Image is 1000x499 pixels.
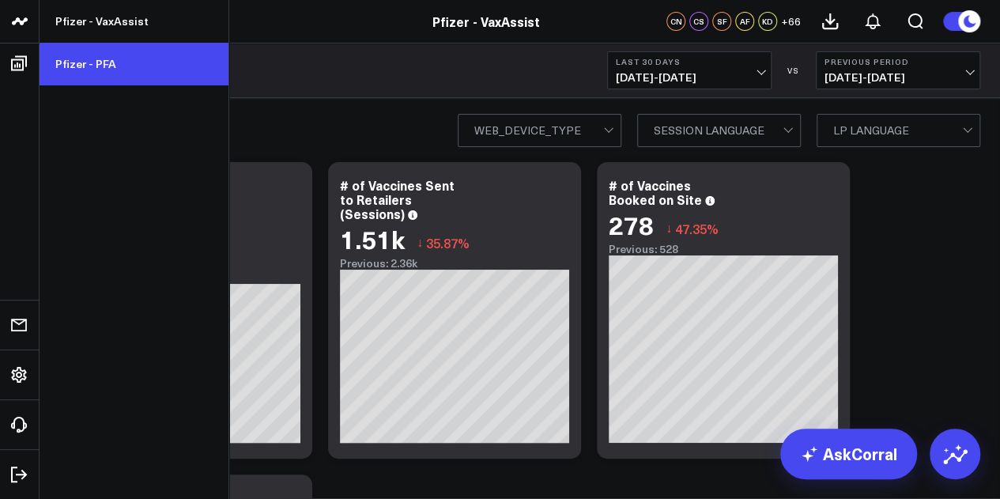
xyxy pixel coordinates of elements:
[40,43,228,85] a: Pfizer - PFA
[758,12,777,31] div: KD
[417,232,423,253] span: ↓
[609,243,838,255] div: Previous: 528
[825,71,972,84] span: [DATE] - [DATE]
[735,12,754,31] div: AF
[825,57,972,66] b: Previous Period
[666,12,685,31] div: CN
[781,16,801,27] span: + 66
[779,66,808,75] div: VS
[432,13,540,30] a: Pfizer - VaxAssist
[781,12,801,31] button: +66
[780,429,917,479] a: AskCorral
[689,12,708,31] div: CS
[340,176,455,222] div: # of Vaccines Sent to Retailers (Sessions)
[666,218,672,239] span: ↓
[712,12,731,31] div: SF
[340,257,569,270] div: Previous: 2.36k
[616,57,763,66] b: Last 30 Days
[609,176,702,208] div: # of Vaccines Booked on Site
[426,234,470,251] span: 35.87%
[609,210,654,239] div: 278
[675,220,719,237] span: 47.35%
[607,51,772,89] button: Last 30 Days[DATE]-[DATE]
[816,51,980,89] button: Previous Period[DATE]-[DATE]
[616,71,763,84] span: [DATE] - [DATE]
[340,225,405,253] div: 1.51k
